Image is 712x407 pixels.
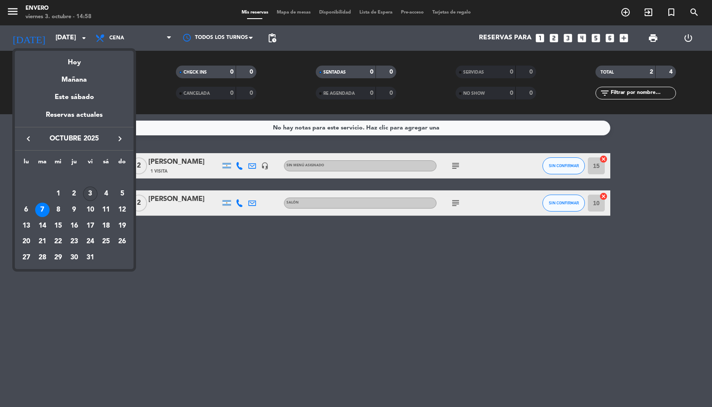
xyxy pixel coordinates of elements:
td: 14 de octubre de 2025 [34,218,50,234]
td: 21 de octubre de 2025 [34,234,50,250]
td: 12 de octubre de 2025 [114,202,130,218]
div: 13 [19,219,33,233]
td: 19 de octubre de 2025 [114,218,130,234]
div: 17 [83,219,97,233]
td: 24 de octubre de 2025 [82,234,98,250]
td: 20 de octubre de 2025 [18,234,34,250]
div: 29 [51,250,65,265]
td: 16 de octubre de 2025 [66,218,82,234]
div: 21 [35,234,50,249]
td: 27 de octubre de 2025 [18,250,34,266]
td: 22 de octubre de 2025 [50,234,66,250]
div: 30 [67,250,81,265]
div: Reservas actuales [15,110,133,127]
div: 12 [115,203,129,217]
td: 4 de octubre de 2025 [98,186,114,202]
td: 9 de octubre de 2025 [66,202,82,218]
td: 1 de octubre de 2025 [50,186,66,202]
div: Este sábado [15,85,133,109]
td: 17 de octubre de 2025 [82,218,98,234]
i: keyboard_arrow_right [115,134,125,144]
td: 18 de octubre de 2025 [98,218,114,234]
div: Mañana [15,68,133,85]
div: 15 [51,219,65,233]
td: 2 de octubre de 2025 [66,186,82,202]
div: 11 [99,203,113,217]
div: 24 [83,234,97,249]
div: 16 [67,219,81,233]
th: sábado [98,157,114,170]
td: 3 de octubre de 2025 [82,186,98,202]
td: 11 de octubre de 2025 [98,202,114,218]
i: keyboard_arrow_left [23,134,33,144]
div: 20 [19,234,33,249]
div: 1 [51,187,65,201]
td: 30 de octubre de 2025 [66,250,82,266]
th: jueves [66,157,82,170]
button: keyboard_arrow_right [112,133,128,144]
th: viernes [82,157,98,170]
td: OCT. [18,170,130,186]
button: keyboard_arrow_left [21,133,36,144]
td: 13 de octubre de 2025 [18,218,34,234]
div: 19 [115,219,129,233]
div: 7 [35,203,50,217]
td: 7 de octubre de 2025 [34,202,50,218]
div: 25 [99,234,113,249]
div: 23 [67,234,81,249]
div: 10 [83,203,97,217]
th: lunes [18,157,34,170]
td: 31 de octubre de 2025 [82,250,98,266]
td: 25 de octubre de 2025 [98,234,114,250]
span: octubre 2025 [36,133,112,144]
td: 6 de octubre de 2025 [18,202,34,218]
td: 15 de octubre de 2025 [50,218,66,234]
td: 23 de octubre de 2025 [66,234,82,250]
div: 6 [19,203,33,217]
td: 8 de octubre de 2025 [50,202,66,218]
div: 4 [99,187,113,201]
div: 3 [83,187,97,201]
td: 5 de octubre de 2025 [114,186,130,202]
div: 22 [51,234,65,249]
div: 28 [35,250,50,265]
td: 26 de octubre de 2025 [114,234,130,250]
div: 5 [115,187,129,201]
div: 18 [99,219,113,233]
td: 10 de octubre de 2025 [82,202,98,218]
th: miércoles [50,157,66,170]
div: 26 [115,234,129,249]
th: domingo [114,157,130,170]
td: 29 de octubre de 2025 [50,250,66,266]
th: martes [34,157,50,170]
div: Hoy [15,51,133,68]
div: 2 [67,187,81,201]
td: 28 de octubre de 2025 [34,250,50,266]
div: 8 [51,203,65,217]
div: 27 [19,250,33,265]
div: 31 [83,250,97,265]
div: 9 [67,203,81,217]
div: 14 [35,219,50,233]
